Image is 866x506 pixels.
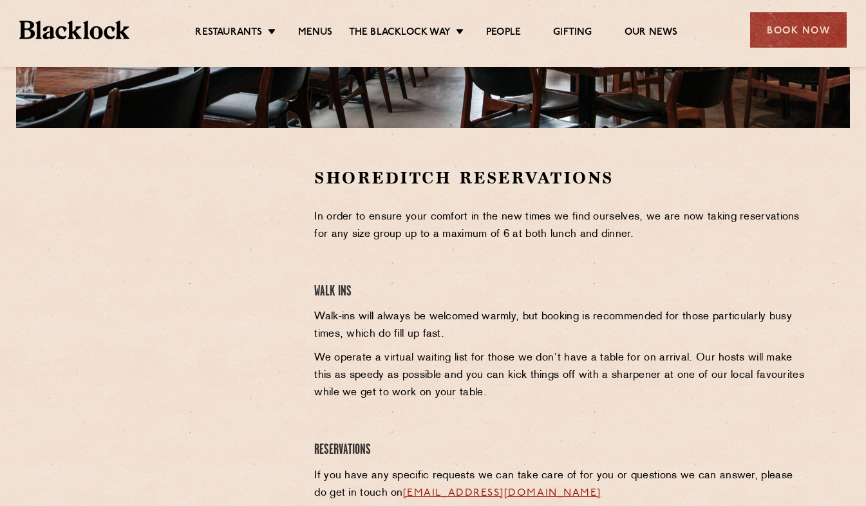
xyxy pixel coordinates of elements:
[486,26,521,41] a: People
[298,26,333,41] a: Menus
[625,26,678,41] a: Our News
[314,350,808,402] p: We operate a virtual waiting list for those we don’t have a table for on arrival. Our hosts will ...
[19,21,129,39] img: BL_Textured_Logo-footer-cropped.svg
[314,467,808,502] p: If you have any specific requests we can take care of for you or questions we can answer, please ...
[314,308,808,343] p: Walk-ins will always be welcomed warmly, but booking is recommended for those particularly busy t...
[403,488,601,498] a: [EMAIL_ADDRESS][DOMAIN_NAME]
[314,167,808,189] h2: Shoreditch Reservations
[195,26,262,41] a: Restaurants
[314,283,808,301] h4: Walk Ins
[314,442,808,459] h4: Reservations
[553,26,592,41] a: Gifting
[750,12,847,48] div: Book Now
[349,26,451,41] a: The Blacklock Way
[314,209,808,243] p: In order to ensure your comfort in the new times we find ourselves, we are now taking reservation...
[104,167,249,361] iframe: OpenTable make booking widget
